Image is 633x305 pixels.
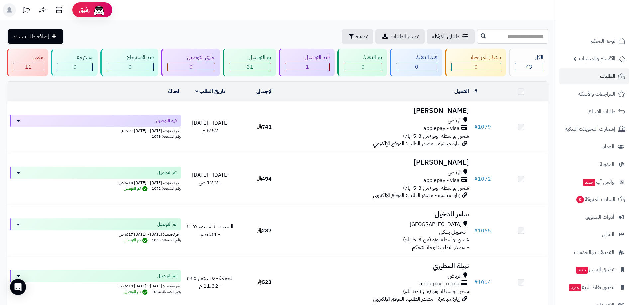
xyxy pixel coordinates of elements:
h3: [PERSON_NAME] [294,159,469,166]
a: أدوات التسويق [559,209,629,225]
span: شحن بواسطة اوتو (من 3-5 ايام) [403,236,469,244]
span: الرياض [448,169,462,177]
span: جديد [576,267,588,274]
span: قيد التوصيل [156,117,177,124]
span: لوحة التحكم [591,37,615,46]
span: زيارة مباشرة - مصدر الطلب: الموقع الإلكتروني [373,295,460,303]
div: اخر تحديث: [DATE] - [DATE] 6:18 ص [10,179,181,186]
span: جديد [569,284,581,291]
span: الرياض [448,272,462,280]
div: جاري التوصيل [167,54,215,61]
img: ai-face.png [92,3,106,17]
div: تم التنفيذ [344,54,382,61]
span: تم التوصيل [124,185,149,191]
a: الحالة [168,87,181,95]
img: logo-2.png [588,6,627,20]
span: الأقسام والمنتجات [579,54,615,63]
span: applepay - mada [419,280,460,288]
a: تم التوصيل 31 [221,49,277,76]
div: 0 [57,63,92,71]
span: السلات المتروكة [576,195,615,204]
span: وآتس آب [582,177,614,187]
a: التطبيقات والخدمات [559,244,629,260]
span: رقم الشحنة: 1079 [152,133,181,139]
span: 523 [257,278,272,286]
span: 0 [73,63,77,71]
a: تطبيق المتجرجديد [559,262,629,278]
a: تصدير الطلبات [375,29,425,44]
a: # [474,87,477,95]
div: اخر تحديث: [DATE] - [DATE] 7:01 م [10,127,181,134]
div: 0 [452,63,501,71]
span: [DATE] - [DATE] 6:52 م [192,119,229,135]
div: قيد التوصيل [285,54,330,61]
a: قيد التوصيل 1 [277,49,336,76]
a: وآتس آبجديد [559,174,629,190]
a: طلبات الإرجاع [559,104,629,119]
span: تطبيق نقاط البيع [568,283,614,292]
span: تم التوصيل [124,289,149,295]
span: طلبات الإرجاع [588,107,615,116]
div: 0 [344,63,382,71]
span: 0 [361,63,365,71]
a: المراجعات والأسئلة [559,86,629,102]
span: زيارة مباشرة - مصدر الطلب: الموقع الإلكتروني [373,140,460,148]
div: 1 [285,63,329,71]
a: تطبيق نقاط البيعجديد [559,279,629,295]
span: جديد [583,179,595,186]
span: تطبيق المتجر [575,265,614,274]
span: تم التوصيل [157,221,177,228]
a: بانتظار المراجعة 0 [444,49,507,76]
span: # [474,123,478,131]
div: ملغي [13,54,43,61]
a: مسترجع 0 [50,49,99,76]
a: إشعارات التحويلات البنكية [559,121,629,137]
span: تصفية [356,33,368,40]
span: [GEOGRAPHIC_DATA] [410,221,462,228]
span: العملاء [601,142,614,151]
a: #1079 [474,123,491,131]
div: Open Intercom Messenger [10,279,26,295]
a: #1065 [474,227,491,235]
div: اخر تحديث: [DATE] - [DATE] 6:17 ص [10,230,181,237]
div: الكل [515,54,543,61]
a: تاريخ الطلب [195,87,226,95]
div: قيد التنفيذ [396,54,437,61]
div: 0 [107,63,153,71]
span: الجمعة - ٥ سبتمبر ٢٠٢٥ - 11:32 م [187,274,234,290]
span: طلباتي المُوكلة [432,33,459,40]
a: طلباتي المُوكلة [427,29,475,44]
a: لوحة التحكم [559,33,629,49]
span: إشعارات التحويلات البنكية [565,124,615,134]
span: تم التوصيل [124,237,149,243]
a: المدونة [559,156,629,172]
a: قيد التنفيذ 0 [388,49,443,76]
span: 43 [526,63,532,71]
a: تم التنفيذ 0 [336,49,388,76]
span: [DATE] - [DATE] 12:21 ص [192,171,229,187]
span: تم التوصيل [157,169,177,176]
span: السبت - ٦ سبتمبر ٢٠٢٥ - 6:34 م [187,223,233,238]
div: 0 [396,63,437,71]
span: رقم الشحنة: 1072 [152,185,181,191]
a: السلات المتروكة0 [559,191,629,207]
span: رفيق [79,6,90,14]
span: 741 [257,123,272,131]
a: #1064 [474,278,491,286]
div: 31 [229,63,271,71]
span: زيارة مباشرة - مصدر الطلب: الموقع الإلكتروني [373,191,460,199]
span: إضافة طلب جديد [13,33,49,40]
a: ملغي 11 [5,49,50,76]
a: إضافة طلب جديد [8,29,63,44]
a: العميل [454,87,469,95]
span: applepay - visa [423,125,460,132]
span: تصدير الطلبات [391,33,419,40]
span: # [474,278,478,286]
span: تـحـويـل بـنـكـي [439,228,466,236]
div: بانتظار المراجعة [451,54,501,61]
span: التطبيقات والخدمات [574,248,614,257]
span: شحن بواسطة اوتو (من 3-5 ايام) [403,184,469,192]
span: 0 [576,196,584,204]
span: شحن بواسطة اوتو (من 3-5 ايام) [403,287,469,295]
div: قيد الاسترجاع [107,54,153,61]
